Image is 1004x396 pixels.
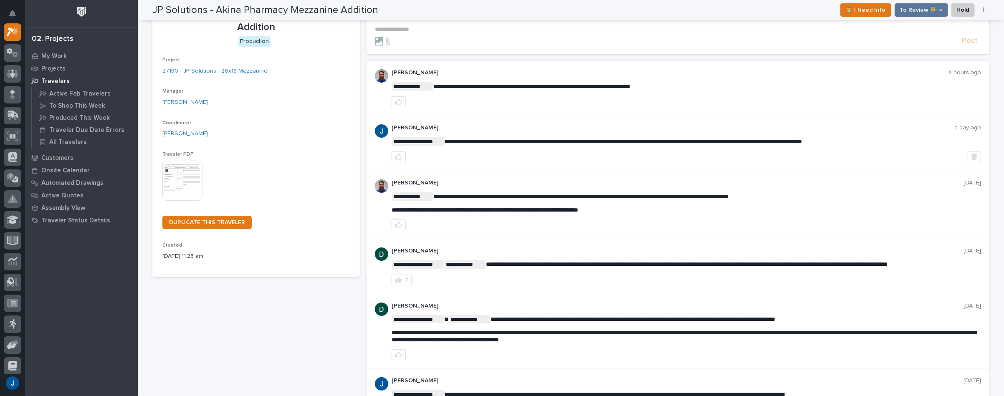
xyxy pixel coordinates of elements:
[25,189,138,202] a: Active Quotes
[25,177,138,189] a: Automated Drawings
[49,102,105,110] p: To Shop This Week
[846,5,886,15] span: ⏳ I Need Info
[49,114,110,122] p: Produced This Week
[41,192,83,199] p: Active Quotes
[162,252,350,261] p: [DATE] 11:25 am
[375,124,388,138] img: ACg8ocIvQgbKnUI1OLQ1VS3mm8sq0p2BVcNzpCu_ubKm4b8z_eaaoA=s96-c
[964,247,981,255] p: [DATE]
[41,78,70,85] p: Travelers
[900,5,943,15] span: To Review 👨‍🏭 →
[392,303,964,310] p: [PERSON_NAME]
[162,9,350,33] p: JP Solutions - Akina Pharmacy Mezzanine Addition
[238,36,271,47] div: Production
[49,139,87,146] p: All Travelers
[41,179,104,187] p: Automated Drawings
[4,374,21,392] button: users-avatar
[49,126,124,134] p: Traveler Due Date Errors
[169,219,245,225] span: DUPLICATE THIS TRAVELER
[392,151,406,162] button: like this post
[951,3,975,17] button: Hold
[25,62,138,75] a: Projects
[392,275,412,285] button: 1
[152,4,378,16] h2: JP Solutions - Akina Pharmacy Mezzanine Addition
[25,164,138,177] a: Onsite Calendar
[41,65,66,73] p: Projects
[392,124,954,131] p: [PERSON_NAME]
[162,67,268,76] a: 27180 - JP Solutions - 26x18 Mezzanine
[968,151,981,162] button: Delete post
[840,3,891,17] button: ⏳ I Need Info
[954,124,981,131] p: a day ago
[162,58,180,63] span: Project
[162,129,208,138] a: [PERSON_NAME]
[162,243,182,248] span: Created
[162,121,191,126] span: Coordinator
[962,36,978,46] span: Post
[162,89,183,94] span: Manager
[41,154,73,162] p: Customers
[32,88,138,99] a: Active Fab Travelers
[25,214,138,227] a: Traveler Status Details
[375,377,388,391] img: ACg8ocIvQgbKnUI1OLQ1VS3mm8sq0p2BVcNzpCu_ubKm4b8z_eaaoA=s96-c
[957,5,969,15] span: Hold
[41,167,90,174] p: Onsite Calendar
[41,53,67,60] p: My Work
[392,219,406,230] button: like this post
[392,179,964,187] p: [PERSON_NAME]
[25,151,138,164] a: Customers
[49,90,111,98] p: Active Fab Travelers
[162,152,193,157] span: Traveler PDF
[41,204,85,212] p: Assembly View
[4,5,21,23] button: Notifications
[74,4,89,20] img: Workspace Logo
[375,247,388,261] img: ACg8ocJgdhFn4UJomsYM_ouCmoNuTXbjHW0N3LU2ED0DpQ4pt1V6hA=s96-c
[41,217,110,224] p: Traveler Status Details
[25,50,138,62] a: My Work
[32,35,73,44] div: 02. Projects
[375,69,388,83] img: 6hTokn1ETDGPf9BPokIQ
[32,124,138,136] a: Traveler Due Date Errors
[392,349,406,360] button: like this post
[162,216,252,229] a: DUPLICATE THIS TRAVELER
[32,100,138,111] a: To Shop This Week
[964,377,981,384] p: [DATE]
[375,303,388,316] img: ACg8ocJgdhFn4UJomsYM_ouCmoNuTXbjHW0N3LU2ED0DpQ4pt1V6hA=s96-c
[964,303,981,310] p: [DATE]
[25,75,138,87] a: Travelers
[964,179,981,187] p: [DATE]
[10,10,21,23] div: Notifications
[958,36,981,46] button: Post
[948,69,981,76] p: 4 hours ago
[25,202,138,214] a: Assembly View
[32,112,138,124] a: Produced This Week
[375,179,388,193] img: 6hTokn1ETDGPf9BPokIQ
[392,96,406,107] button: like this post
[32,136,138,148] a: All Travelers
[162,98,208,107] a: [PERSON_NAME]
[392,377,964,384] p: [PERSON_NAME]
[392,69,948,76] p: [PERSON_NAME]
[895,3,948,17] button: To Review 👨‍🏭 →
[405,277,408,283] div: 1
[392,247,964,255] p: [PERSON_NAME]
